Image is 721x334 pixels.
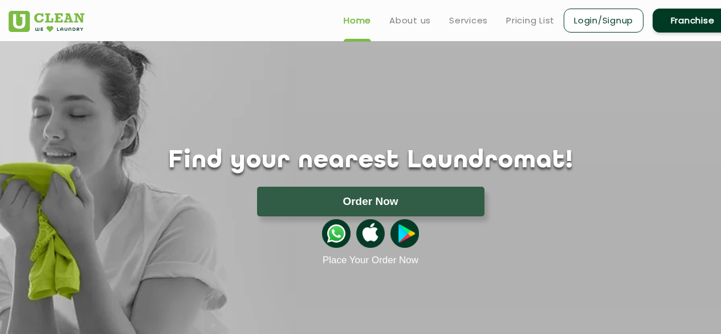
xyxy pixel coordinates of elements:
a: Login/Signup [564,9,643,33]
a: Home [344,14,371,27]
a: Services [449,14,488,27]
img: apple-icon.png [356,219,385,248]
a: Place Your Order Now [323,255,418,266]
a: Pricing List [506,14,555,27]
img: UClean Laundry and Dry Cleaning [9,11,84,32]
img: playstoreicon.png [390,219,419,248]
a: About us [389,14,431,27]
img: whatsappicon.png [322,219,351,248]
button: Order Now [257,187,484,216]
